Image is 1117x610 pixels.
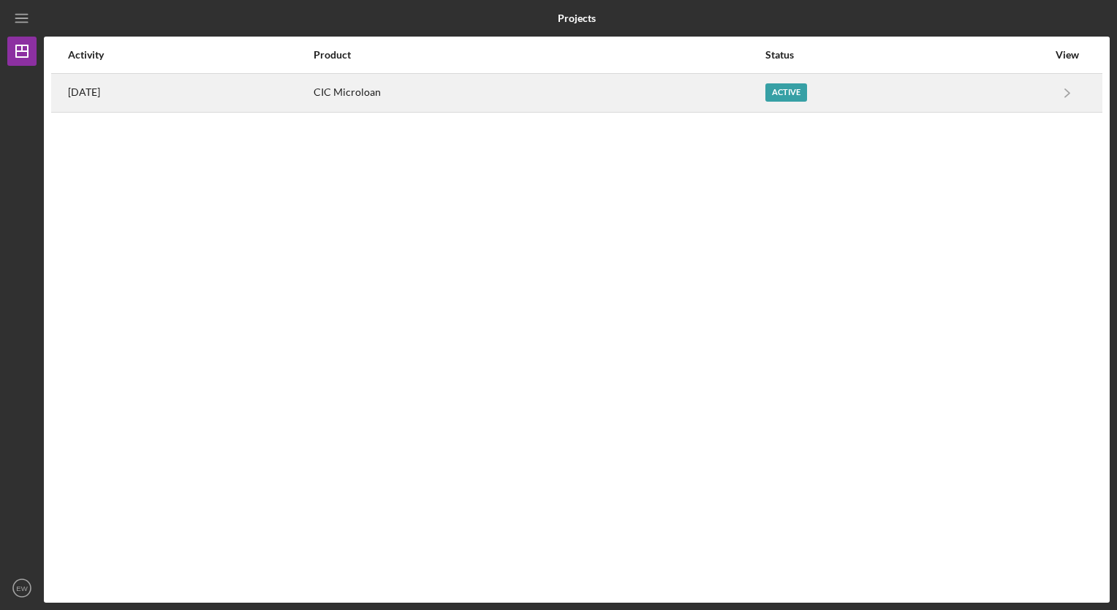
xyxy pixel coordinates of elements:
button: EW [7,573,37,603]
div: Activity [68,49,312,61]
div: Active [765,83,807,102]
time: 2025-07-28 19:42 [68,86,100,98]
b: Projects [558,12,596,24]
div: Product [314,49,764,61]
div: Status [765,49,1048,61]
text: EW [16,584,28,592]
div: View [1049,49,1086,61]
div: CIC Microloan [314,75,764,111]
